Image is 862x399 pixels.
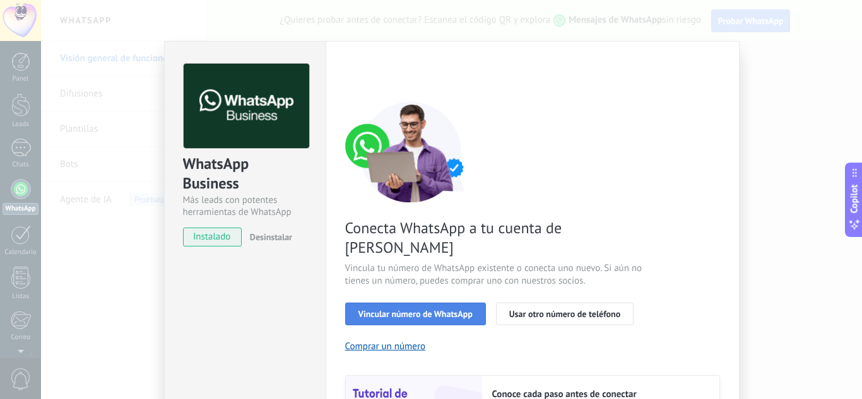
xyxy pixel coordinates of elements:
[245,228,292,246] button: Desinstalar
[496,303,634,325] button: Usar otro número de teléfono
[250,231,292,243] span: Desinstalar
[345,340,426,352] button: Comprar un número
[848,184,861,213] span: Copilot
[509,309,620,318] span: Usar otro número de teléfono
[358,309,473,318] span: Vincular número de WhatsApp
[345,218,646,257] span: Conecta WhatsApp a tu cuenta de [PERSON_NAME]
[345,262,646,287] span: Vincula tu número de WhatsApp existente o conecta uno nuevo. Si aún no tienes un número, puedes c...
[184,228,241,246] span: instalado
[345,101,478,202] img: connect number
[183,194,307,218] div: Más leads con potentes herramientas de WhatsApp
[183,154,307,194] div: WhatsApp Business
[345,303,486,325] button: Vincular número de WhatsApp
[184,64,309,149] img: logo_main.png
